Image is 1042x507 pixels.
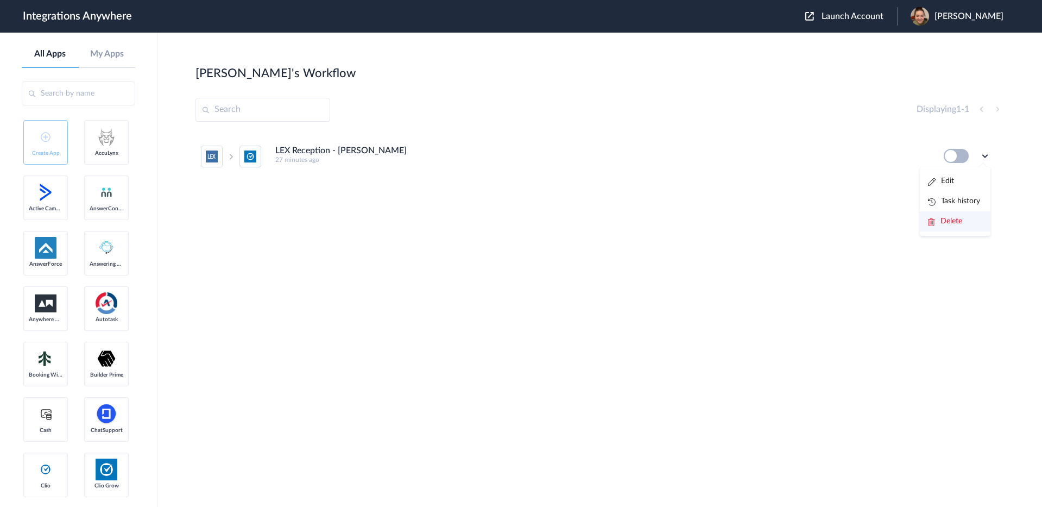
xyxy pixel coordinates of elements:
[96,348,117,370] img: builder-prime-logo.svg
[911,7,929,26] img: img-6777.jpeg
[928,197,980,205] a: Task history
[90,372,123,378] span: Builder Prime
[39,408,53,421] img: cash-logo.svg
[940,217,962,225] span: Delete
[275,146,407,156] h4: LEX Reception - [PERSON_NAME]
[100,186,113,199] img: answerconnect-logo.svg
[35,349,56,368] img: Setmore_Logo.svg
[90,427,123,434] span: ChatSupport
[39,463,52,476] img: clio-logo.svg
[96,237,117,259] img: Answering_service.png
[96,126,117,148] img: acculynx-logo.svg
[822,12,883,21] span: Launch Account
[956,105,961,114] span: 1
[90,205,123,212] span: AnswerConnect
[928,177,954,185] a: Edit
[195,98,330,122] input: Search
[90,261,123,267] span: Answering Service
[805,11,897,22] button: Launch Account
[22,49,79,59] a: All Apps
[29,205,62,212] span: Active Campaign
[90,316,123,323] span: Autotask
[195,66,356,80] h2: [PERSON_NAME]'s Workflow
[96,403,117,425] img: chatsupport-icon.svg
[29,150,62,157] span: Create App
[29,483,62,489] span: Clio
[35,237,56,259] img: af-app-logo.svg
[29,316,62,323] span: Anywhere Works
[29,261,62,267] span: AnswerForce
[23,10,132,23] h1: Integrations Anywhere
[96,292,117,314] img: autotask.png
[22,82,135,105] input: Search by name
[275,156,929,164] h5: 27 minutes ago
[35,295,56,312] img: aww.png
[805,12,814,21] img: launch-acct-icon.svg
[96,459,117,480] img: Clio.jpg
[964,105,969,114] span: 1
[79,49,136,59] a: My Apps
[90,483,123,489] span: Clio Grow
[29,427,62,434] span: Cash
[917,104,969,115] h4: Displaying -
[29,372,62,378] span: Booking Widget
[35,181,56,203] img: active-campaign-logo.svg
[934,11,1003,22] span: [PERSON_NAME]
[41,132,50,142] img: add-icon.svg
[90,150,123,157] span: AccuLynx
